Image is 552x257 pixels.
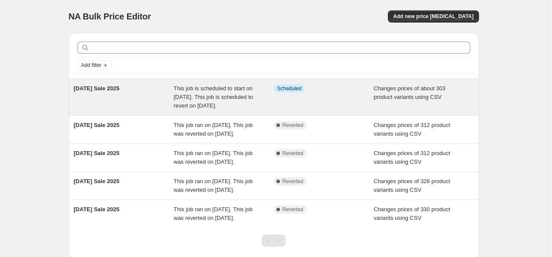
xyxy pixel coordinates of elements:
span: This job ran on [DATE]. This job was reverted on [DATE]. [174,178,253,193]
span: This job ran on [DATE]. This job was reverted on [DATE]. [174,150,253,165]
span: Reverted [282,206,304,213]
span: This job ran on [DATE]. This job was reverted on [DATE]. [174,122,253,137]
span: [DATE] Sale 2025 [74,178,120,184]
span: This job is scheduled to start on [DATE]. This job is scheduled to revert on [DATE]. [174,85,253,109]
span: This job ran on [DATE]. This job was reverted on [DATE]. [174,206,253,221]
span: Changes prices of 312 product variants using CSV [374,122,450,137]
span: Reverted [282,150,304,157]
nav: Pagination [262,235,286,247]
span: Add filter [81,62,102,69]
span: Changes prices of 328 product variants using CSV [374,178,450,193]
span: Changes prices of 330 product variants using CSV [374,206,450,221]
button: Add filter [77,60,112,70]
span: [DATE] Sale 2025 [74,150,120,156]
span: Reverted [282,178,304,185]
span: NA Bulk Price Editor [69,12,151,21]
span: Scheduled [277,85,302,92]
span: [DATE] Sale 2025 [74,206,120,213]
span: Changes prices of about 303 product variants using CSV [374,85,445,100]
span: [DATE] Sale 2025 [74,85,120,92]
span: Add new price [MEDICAL_DATA] [393,13,473,20]
span: Reverted [282,122,304,129]
span: Changes prices of 312 product variants using CSV [374,150,450,165]
span: [DATE] Sale 2025 [74,122,120,128]
button: Add new price [MEDICAL_DATA] [388,10,479,22]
